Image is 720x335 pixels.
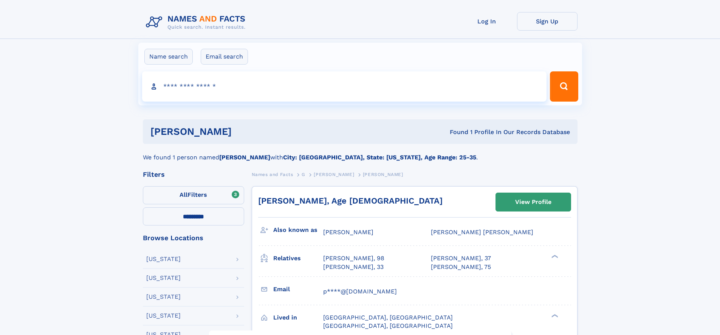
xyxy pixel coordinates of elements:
[323,254,384,262] a: [PERSON_NAME], 98
[273,252,323,265] h3: Relatives
[314,170,354,179] a: [PERSON_NAME]
[550,254,559,259] div: ❯
[550,71,578,102] button: Search Button
[146,275,181,281] div: [US_STATE]
[431,254,491,262] a: [PERSON_NAME], 37
[302,170,305,179] a: G
[146,294,181,300] div: [US_STATE]
[144,49,193,65] label: Name search
[431,228,533,236] span: [PERSON_NAME] [PERSON_NAME]
[431,263,491,271] a: [PERSON_NAME], 75
[323,263,384,271] a: [PERSON_NAME], 33
[146,256,181,262] div: [US_STATE]
[143,186,244,204] label: Filters
[146,313,181,319] div: [US_STATE]
[323,228,373,236] span: [PERSON_NAME]
[457,12,517,31] a: Log In
[302,172,305,177] span: G
[201,49,248,65] label: Email search
[143,235,244,241] div: Browse Locations
[258,196,443,205] a: [PERSON_NAME], Age [DEMOGRAPHIC_DATA]
[517,12,578,31] a: Sign Up
[273,311,323,324] h3: Lived in
[323,322,453,329] span: [GEOGRAPHIC_DATA], [GEOGRAPHIC_DATA]
[314,172,354,177] span: [PERSON_NAME]
[496,193,571,211] a: View Profile
[142,71,547,102] input: search input
[273,224,323,236] h3: Also known as
[515,193,551,211] div: View Profile
[252,170,293,179] a: Names and Facts
[180,191,187,198] span: All
[283,154,476,161] b: City: [GEOGRAPHIC_DATA], State: [US_STATE], Age Range: 25-35
[323,314,453,321] span: [GEOGRAPHIC_DATA], [GEOGRAPHIC_DATA]
[143,12,252,32] img: Logo Names and Facts
[143,144,578,162] div: We found 1 person named with .
[550,313,559,318] div: ❯
[341,128,570,136] div: Found 1 Profile In Our Records Database
[143,171,244,178] div: Filters
[150,127,341,136] h1: [PERSON_NAME]
[273,283,323,296] h3: Email
[219,154,270,161] b: [PERSON_NAME]
[363,172,403,177] span: [PERSON_NAME]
